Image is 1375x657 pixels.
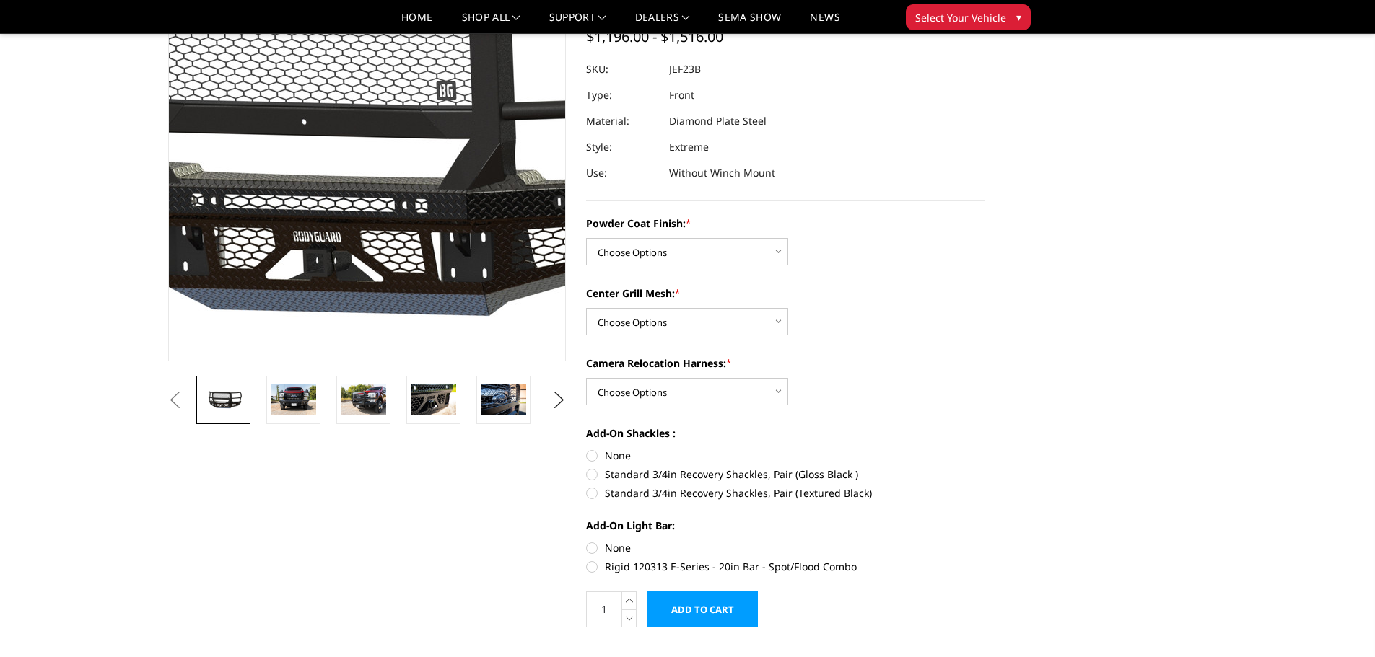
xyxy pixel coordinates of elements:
dd: Front [669,82,694,108]
dt: SKU: [586,56,658,82]
iframe: Chat Widget [1303,588,1375,657]
dd: Without Winch Mount [669,160,775,186]
img: 2023-2026 Ford F250-350 - FT Series - Extreme Front Bumper [481,384,526,415]
a: Home [401,12,432,33]
dd: Diamond Plate Steel [669,108,767,134]
a: Dealers [635,12,690,33]
label: Standard 3/4in Recovery Shackles, Pair (Gloss Black ) [586,467,985,482]
button: Previous [165,389,186,411]
span: Select Your Vehicle [915,10,1006,25]
a: News [810,12,839,33]
dt: Use: [586,160,658,186]
a: shop all [462,12,520,33]
label: Camera Relocation Harness: [586,356,985,371]
input: Add to Cart [647,591,758,627]
img: 2023-2026 Ford F250-350 - FT Series - Extreme Front Bumper [341,384,386,415]
button: Next [548,389,569,411]
span: $1,196.00 - $1,516.00 [586,27,723,46]
span: ▾ [1016,9,1021,25]
dt: Type: [586,82,658,108]
img: 2023-2026 Ford F250-350 - FT Series - Extreme Front Bumper [271,384,316,415]
img: 2023-2026 Ford F250-350 - FT Series - Extreme Front Bumper [411,384,456,415]
dt: Material: [586,108,658,134]
dd: Extreme [669,134,709,160]
label: None [586,540,985,555]
label: None [586,448,985,463]
label: Powder Coat Finish: [586,216,985,231]
label: Add-On Shackles : [586,425,985,441]
label: Rigid 120313 E-Series - 20in Bar - Spot/Flood Combo [586,559,985,574]
dt: Style: [586,134,658,160]
label: Center Grill Mesh: [586,286,985,301]
button: Select Your Vehicle [906,4,1031,30]
label: Standard 3/4in Recovery Shackles, Pair (Textured Black) [586,485,985,501]
dd: JEF23B [669,56,701,82]
label: Add-On Light Bar: [586,518,985,533]
a: SEMA Show [718,12,781,33]
a: Support [549,12,606,33]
